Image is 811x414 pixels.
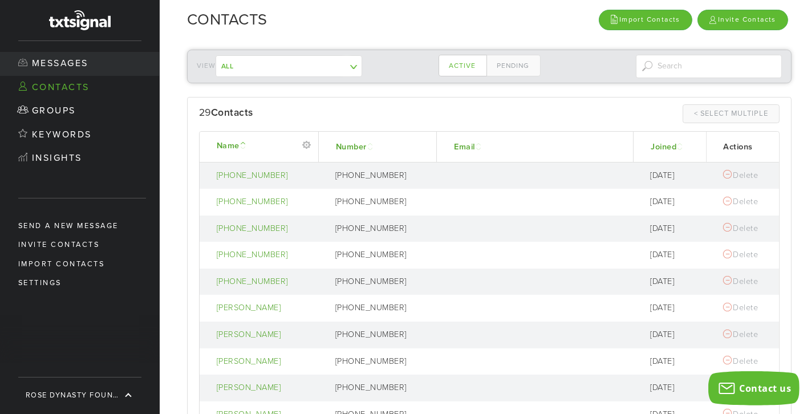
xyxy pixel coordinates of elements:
[636,55,782,78] input: Search
[439,55,487,76] a: Active
[454,142,484,152] a: Email
[335,276,431,288] div: [PHONE_NUMBER]
[211,104,253,121] div: Contacts
[740,382,792,395] span: Contact us
[723,171,759,180] a: Delete
[698,10,788,30] a: Invite Contacts
[217,356,313,368] a: [PERSON_NAME]
[217,170,313,182] a: [PHONE_NUMBER]
[217,249,313,261] a: [PHONE_NUMBER]
[486,55,541,76] a: Pending
[650,276,700,288] div: [DATE]
[335,329,431,341] div: [PHONE_NUMBER]
[650,170,700,182] div: [DATE]
[706,132,779,163] th: Actions
[723,277,759,286] a: Delete
[723,356,759,366] a: Delete
[723,330,759,339] a: Delete
[723,250,759,259] a: Delete
[723,303,759,312] a: Delete
[199,104,489,121] div: 29
[217,329,313,341] a: [PERSON_NAME]
[650,249,700,261] div: [DATE]
[217,141,248,151] a: Name
[650,356,700,368] div: [DATE]
[723,224,759,233] a: Delete
[217,196,313,208] a: [PHONE_NUMBER]
[335,223,431,235] div: [PHONE_NUMBER]
[335,196,431,208] div: [PHONE_NUMBER]
[650,223,700,235] div: [DATE]
[599,10,692,30] a: Import Contacts
[650,382,700,394] div: [DATE]
[723,197,759,206] a: Delete
[197,55,343,77] div: View
[217,382,313,394] a: [PERSON_NAME]
[683,104,780,123] a: < Select Multiple
[217,223,313,235] a: [PHONE_NUMBER]
[650,329,700,341] div: [DATE]
[335,302,431,314] div: [PHONE_NUMBER]
[217,302,313,314] a: [PERSON_NAME]
[335,170,431,182] div: [PHONE_NUMBER]
[217,276,313,288] a: [PHONE_NUMBER]
[650,302,700,314] div: [DATE]
[336,142,375,152] a: Number
[335,249,431,261] div: [PHONE_NUMBER]
[335,356,431,368] div: [PHONE_NUMBER]
[708,371,800,405] button: Contact us
[651,142,685,152] a: Joined
[650,196,700,208] div: [DATE]
[335,382,431,394] div: [PHONE_NUMBER]
[694,108,768,119] div: < Select Multiple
